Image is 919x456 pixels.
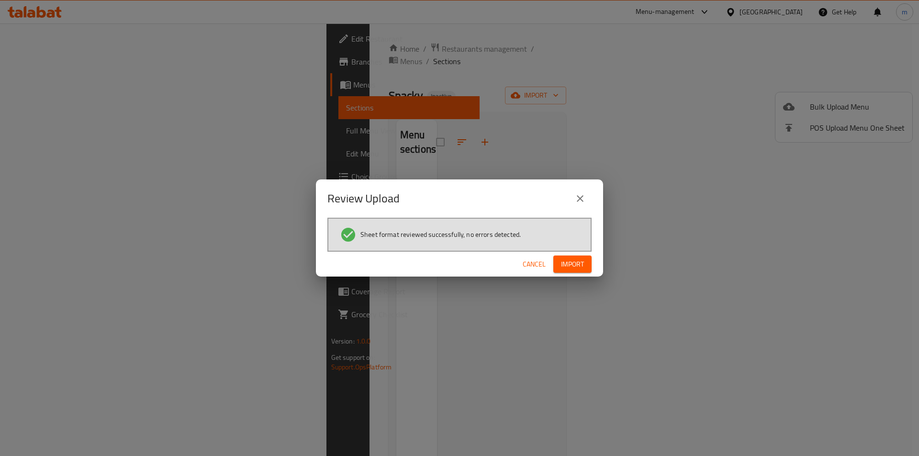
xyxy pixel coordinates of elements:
[553,256,592,273] button: Import
[569,187,592,210] button: close
[523,258,546,270] span: Cancel
[360,230,521,239] span: Sheet format reviewed successfully, no errors detected.
[327,191,400,206] h2: Review Upload
[519,256,549,273] button: Cancel
[561,258,584,270] span: Import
